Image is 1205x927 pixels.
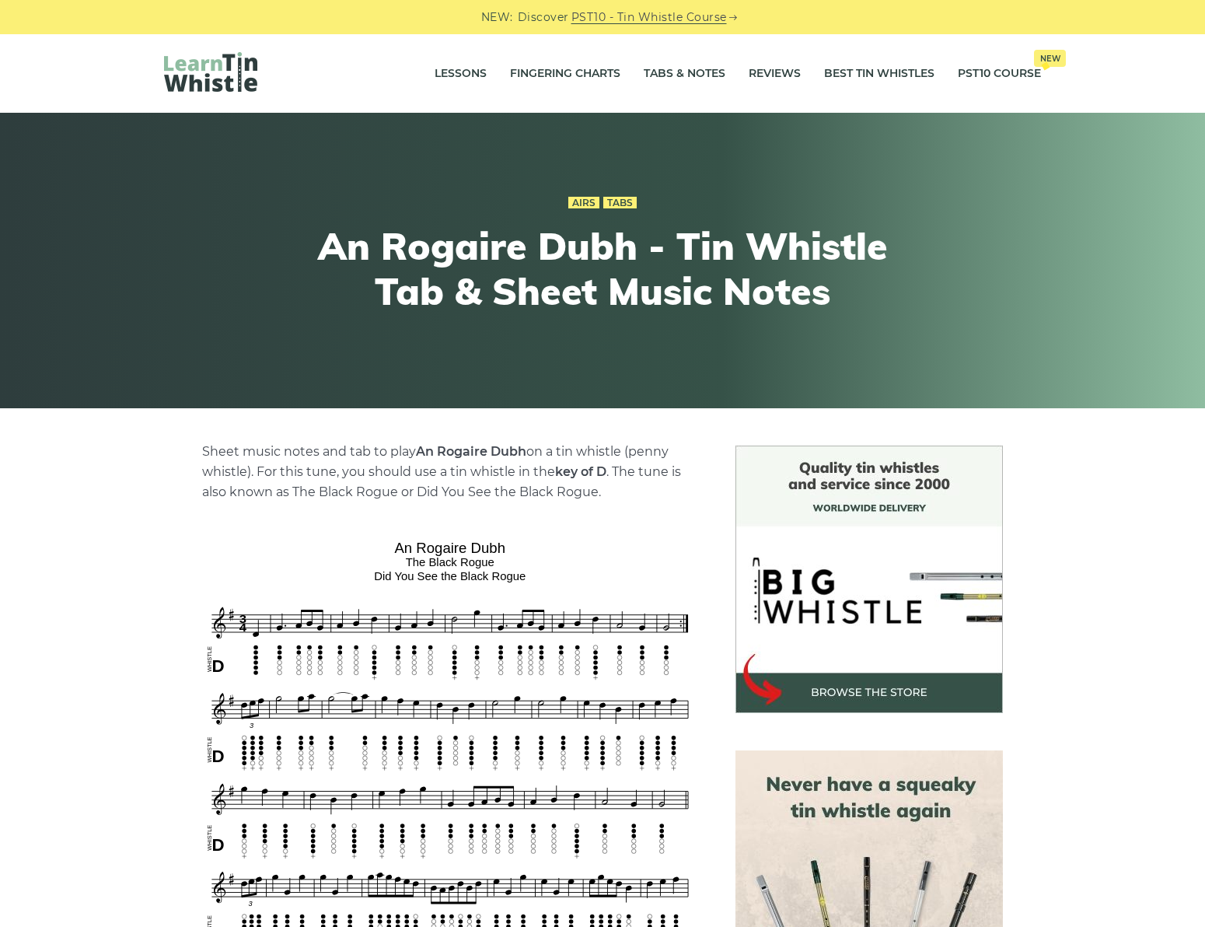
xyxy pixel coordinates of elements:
a: Reviews [749,54,801,93]
h1: An Rogaire Dubh - Tin Whistle Tab & Sheet Music Notes [316,224,889,313]
a: Fingering Charts [510,54,620,93]
p: Sheet music notes and tab to play on a tin whistle (penny whistle). For this tune, you should use... [202,442,698,502]
a: Lessons [435,54,487,93]
a: Tabs & Notes [644,54,725,93]
strong: An Rogaire Dubh [416,444,526,459]
a: PST10 CourseNew [958,54,1041,93]
span: New [1034,50,1066,67]
img: BigWhistle Tin Whistle Store [735,446,1003,713]
a: Tabs [603,197,637,209]
strong: key of D [555,464,606,479]
a: Airs [568,197,599,209]
a: Best Tin Whistles [824,54,934,93]
img: LearnTinWhistle.com [164,52,257,92]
